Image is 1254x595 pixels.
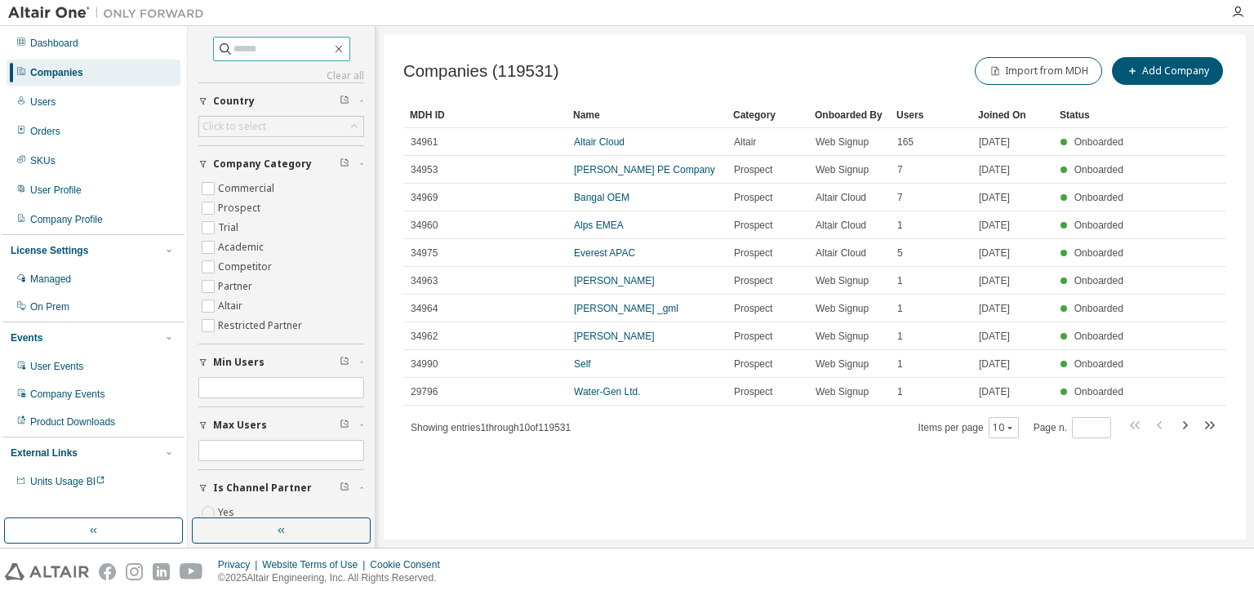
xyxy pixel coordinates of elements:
[5,563,89,580] img: altair_logo.svg
[11,331,42,344] div: Events
[411,302,438,315] span: 34964
[897,302,903,315] span: 1
[816,302,869,315] span: Web Signup
[975,57,1102,85] button: Import from MDH
[340,482,349,495] span: Clear filter
[30,388,104,401] div: Company Events
[30,213,103,226] div: Company Profile
[1060,102,1128,128] div: Status
[734,246,772,260] span: Prospect
[153,563,170,580] img: linkedin.svg
[816,357,869,371] span: Web Signup
[11,244,88,257] div: License Settings
[979,191,1010,204] span: [DATE]
[262,558,370,571] div: Website Terms of Use
[218,257,275,277] label: Competitor
[734,330,772,343] span: Prospect
[733,102,802,128] div: Category
[918,417,1019,438] span: Items per page
[979,302,1010,315] span: [DATE]
[198,344,364,380] button: Min Users
[30,300,69,313] div: On Prem
[218,296,246,316] label: Altair
[30,360,83,373] div: User Events
[1074,247,1123,259] span: Onboarded
[993,421,1015,434] button: 10
[734,357,772,371] span: Prospect
[1074,220,1123,231] span: Onboarded
[816,163,869,176] span: Web Signup
[218,503,238,522] label: Yes
[897,191,903,204] span: 7
[816,330,869,343] span: Web Signup
[30,476,105,487] span: Units Usage BI
[180,563,203,580] img: youtube.svg
[213,419,267,432] span: Max Users
[30,37,78,50] div: Dashboard
[411,191,438,204] span: 34969
[30,66,83,79] div: Companies
[816,219,866,232] span: Altair Cloud
[1074,303,1123,314] span: Onboarded
[213,158,312,171] span: Company Category
[897,357,903,371] span: 1
[979,330,1010,343] span: [DATE]
[213,95,255,108] span: Country
[198,69,364,82] a: Clear all
[979,385,1010,398] span: [DATE]
[411,330,438,343] span: 34962
[979,357,1010,371] span: [DATE]
[574,275,655,286] a: [PERSON_NAME]
[734,274,772,287] span: Prospect
[574,164,715,175] a: [PERSON_NAME] PE Company
[218,571,450,585] p: © 2025 Altair Engineering, Inc. All Rights Reserved.
[30,415,115,428] div: Product Downloads
[213,356,265,369] span: Min Users
[8,5,212,21] img: Altair One
[897,219,903,232] span: 1
[198,407,364,443] button: Max Users
[410,102,560,128] div: MDH ID
[411,422,571,433] span: Showing entries 1 through 10 of 119531
[574,386,641,397] a: Water-Gen Ltd.
[218,218,242,238] label: Trial
[816,385,869,398] span: Web Signup
[411,163,438,176] span: 34953
[897,135,914,149] span: 165
[99,563,116,580] img: facebook.svg
[30,125,60,138] div: Orders
[403,62,558,81] span: Companies (119531)
[411,135,438,149] span: 34961
[1112,57,1223,85] button: Add Company
[574,303,678,314] a: [PERSON_NAME] _gml
[30,154,56,167] div: SKUs
[126,563,143,580] img: instagram.svg
[978,102,1047,128] div: Joined On
[202,120,266,133] div: Click to select
[11,446,78,460] div: External Links
[816,191,866,204] span: Altair Cloud
[574,358,591,370] a: Self
[979,274,1010,287] span: [DATE]
[411,385,438,398] span: 29796
[1074,358,1123,370] span: Onboarded
[218,179,278,198] label: Commercial
[1074,164,1123,175] span: Onboarded
[411,274,438,287] span: 34963
[340,158,349,171] span: Clear filter
[897,330,903,343] span: 1
[734,219,772,232] span: Prospect
[218,238,267,257] label: Academic
[816,246,866,260] span: Altair Cloud
[815,102,883,128] div: Onboarded By
[340,419,349,432] span: Clear filter
[734,302,772,315] span: Prospect
[816,274,869,287] span: Web Signup
[1034,417,1111,438] span: Page n.
[370,558,449,571] div: Cookie Consent
[979,163,1010,176] span: [DATE]
[734,385,772,398] span: Prospect
[574,192,629,203] a: Bangal OEM
[979,219,1010,232] span: [DATE]
[218,198,264,218] label: Prospect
